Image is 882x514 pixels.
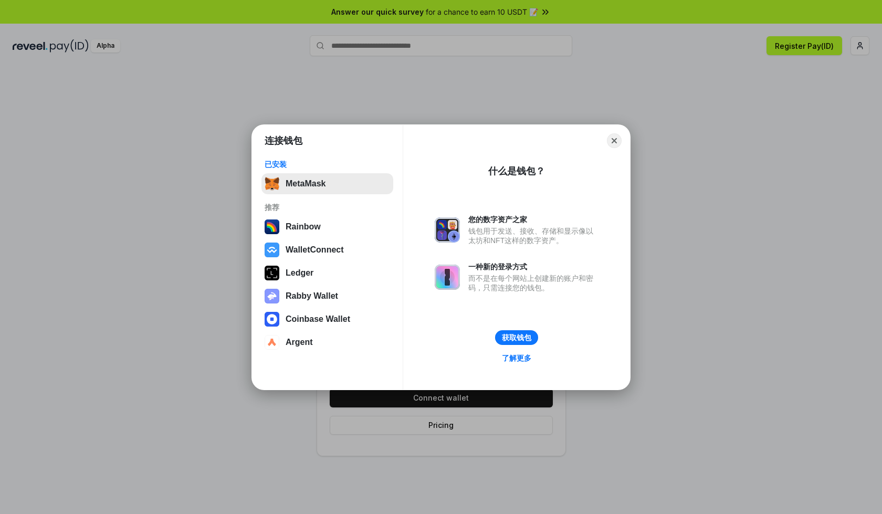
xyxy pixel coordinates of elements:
[265,134,302,147] h1: 连接钱包
[286,338,313,347] div: Argent
[265,160,390,169] div: 已安装
[502,333,531,342] div: 获取钱包
[265,243,279,257] img: svg+xml,%3Csvg%20width%3D%2228%22%20height%3D%2228%22%20viewBox%3D%220%200%2028%2028%22%20fill%3D...
[286,314,350,324] div: Coinbase Wallet
[261,216,393,237] button: Rainbow
[468,226,598,245] div: 钱包用于发送、接收、存储和显示像以太坊和NFT这样的数字资产。
[261,173,393,194] button: MetaMask
[265,176,279,191] img: svg+xml,%3Csvg%20fill%3D%22none%22%20height%3D%2233%22%20viewBox%3D%220%200%2035%2033%22%20width%...
[286,291,338,301] div: Rabby Wallet
[495,330,538,345] button: 获取钱包
[265,203,390,212] div: 推荐
[286,268,313,278] div: Ledger
[496,351,538,365] a: 了解更多
[261,263,393,284] button: Ledger
[286,222,321,232] div: Rainbow
[261,309,393,330] button: Coinbase Wallet
[265,289,279,303] img: svg+xml,%3Csvg%20xmlns%3D%22http%3A%2F%2Fwww.w3.org%2F2000%2Fsvg%22%20fill%3D%22none%22%20viewBox...
[265,312,279,327] img: svg+xml,%3Csvg%20width%3D%2228%22%20height%3D%2228%22%20viewBox%3D%220%200%2028%2028%22%20fill%3D...
[265,219,279,234] img: svg+xml,%3Csvg%20width%3D%22120%22%20height%3D%22120%22%20viewBox%3D%220%200%20120%20120%22%20fil...
[286,179,325,188] div: MetaMask
[435,265,460,290] img: svg+xml,%3Csvg%20xmlns%3D%22http%3A%2F%2Fwww.w3.org%2F2000%2Fsvg%22%20fill%3D%22none%22%20viewBox...
[261,239,393,260] button: WalletConnect
[265,266,279,280] img: svg+xml,%3Csvg%20xmlns%3D%22http%3A%2F%2Fwww.w3.org%2F2000%2Fsvg%22%20width%3D%2228%22%20height%3...
[435,217,460,243] img: svg+xml,%3Csvg%20xmlns%3D%22http%3A%2F%2Fwww.w3.org%2F2000%2Fsvg%22%20fill%3D%22none%22%20viewBox...
[468,215,598,224] div: 您的数字资产之家
[265,335,279,350] img: svg+xml,%3Csvg%20width%3D%2228%22%20height%3D%2228%22%20viewBox%3D%220%200%2028%2028%22%20fill%3D...
[502,353,531,363] div: 了解更多
[261,286,393,307] button: Rabby Wallet
[261,332,393,353] button: Argent
[468,274,598,292] div: 而不是在每个网站上创建新的账户和密码，只需连接您的钱包。
[607,133,622,148] button: Close
[286,245,344,255] div: WalletConnect
[468,262,598,271] div: 一种新的登录方式
[488,165,545,177] div: 什么是钱包？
